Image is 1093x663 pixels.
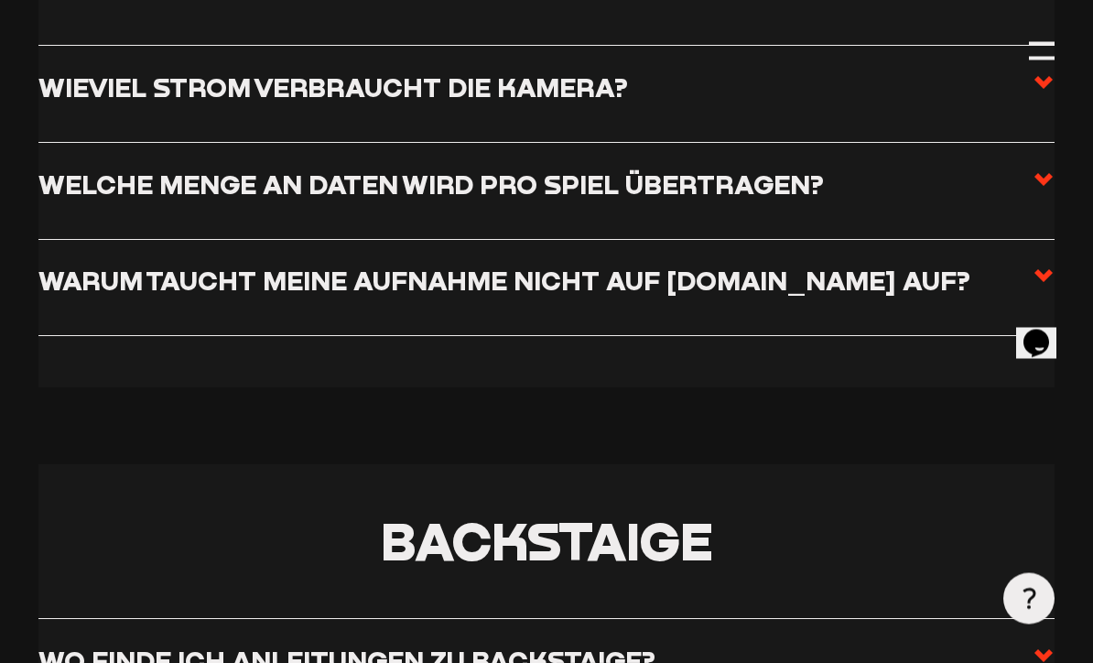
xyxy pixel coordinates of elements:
h3: Welche Menge an Daten wird pro Spiel übertragen? [38,169,824,201]
span: Backstaige [381,509,713,573]
h3: Wieviel Strom verbraucht die Kamera? [38,72,628,104]
h3: Warum taucht meine Aufnahme nicht auf [DOMAIN_NAME] auf? [38,266,970,298]
iframe: chat widget [1016,304,1075,359]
